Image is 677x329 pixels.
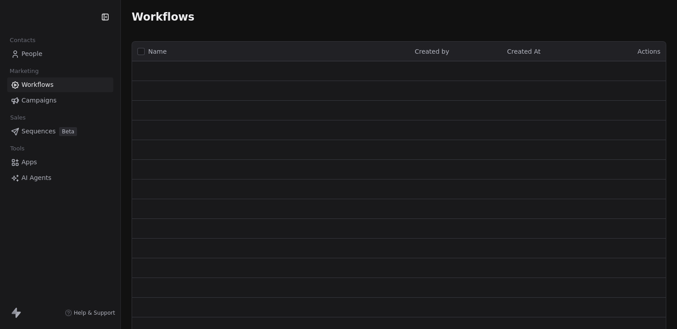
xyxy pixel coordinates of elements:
span: Sequences [21,127,56,136]
span: Workflows [132,11,194,23]
span: Sales [6,111,30,124]
span: Beta [59,127,77,136]
a: Campaigns [7,93,113,108]
span: Campaigns [21,96,56,105]
span: Marketing [6,64,43,78]
a: People [7,47,113,61]
span: Actions [638,48,660,55]
span: Help & Support [74,309,115,316]
a: AI Agents [7,171,113,185]
a: Help & Support [65,309,115,316]
a: SequencesBeta [7,124,113,139]
span: Name [148,47,167,56]
a: Apps [7,155,113,170]
span: Apps [21,158,37,167]
span: Contacts [6,34,39,47]
span: AI Agents [21,173,51,183]
span: Workflows [21,80,54,90]
a: Workflows [7,77,113,92]
span: Tools [6,142,28,155]
span: Created by [415,48,449,55]
span: Created At [507,48,541,55]
span: People [21,49,43,59]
